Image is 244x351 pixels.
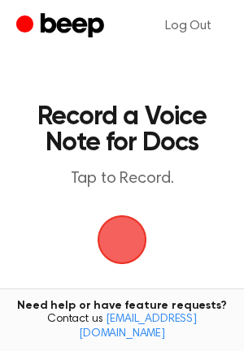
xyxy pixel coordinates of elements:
[79,314,197,340] a: [EMAIL_ADDRESS][DOMAIN_NAME]
[98,215,146,264] img: Beep Logo
[29,169,215,189] p: Tap to Record.
[10,313,234,341] span: Contact us
[149,6,228,45] a: Log Out
[29,104,215,156] h1: Record a Voice Note for Docs
[16,11,108,42] a: Beep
